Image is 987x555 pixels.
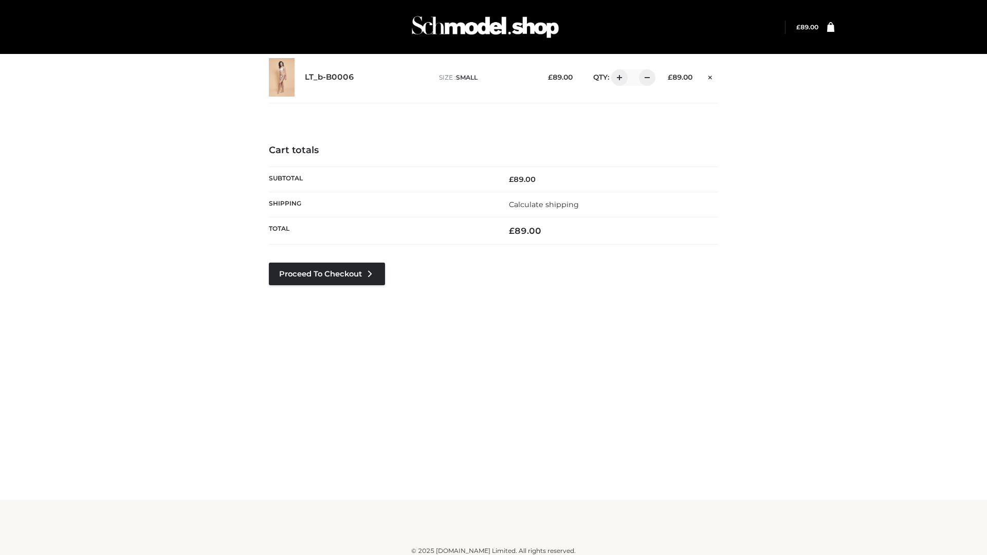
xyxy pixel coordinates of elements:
h4: Cart totals [269,145,718,156]
a: Remove this item [703,69,718,83]
th: Subtotal [269,166,493,192]
a: £89.00 [796,23,818,31]
bdi: 89.00 [668,73,692,81]
span: £ [509,226,515,236]
th: Total [269,217,493,245]
div: QTY: [583,69,652,86]
a: Proceed to Checkout [269,263,385,285]
span: £ [796,23,800,31]
a: LT_b-B0006 [305,72,354,82]
span: SMALL [456,73,478,81]
p: size : [439,73,532,82]
bdi: 89.00 [548,73,573,81]
img: Schmodel Admin 964 [408,7,562,47]
bdi: 89.00 [796,23,818,31]
span: £ [509,175,514,184]
bdi: 89.00 [509,175,536,184]
span: £ [668,73,672,81]
span: £ [548,73,553,81]
th: Shipping [269,192,493,217]
a: Calculate shipping [509,200,579,209]
bdi: 89.00 [509,226,541,236]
